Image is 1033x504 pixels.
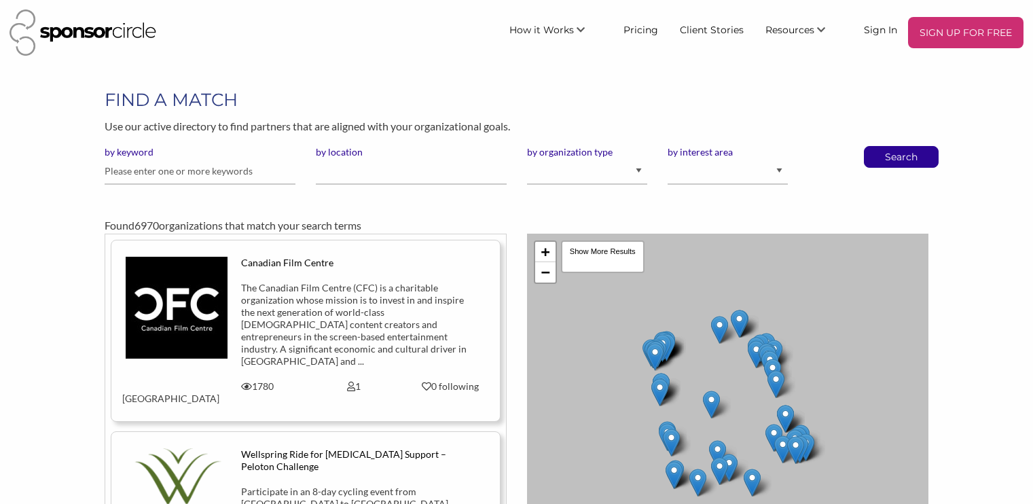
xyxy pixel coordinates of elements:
[105,146,295,158] label: by keyword
[913,22,1018,43] p: SIGN UP FOR FREE
[535,242,556,262] a: Zoom in
[105,88,928,112] h1: FIND A MATCH
[765,24,814,36] span: Resources
[306,380,402,393] div: 1
[613,17,669,41] a: Pricing
[105,158,295,185] input: Please enter one or more keywords
[509,24,574,36] span: How it Works
[241,448,467,473] div: Wellspring Ride for [MEDICAL_DATA] Support – Peloton Challenge
[105,217,928,234] div: Found organizations that match your search terms
[412,380,488,393] div: 0 following
[112,380,209,405] div: [GEOGRAPHIC_DATA]
[879,147,924,167] button: Search
[241,282,467,367] div: The Canadian Film Centre (CFC) is a charitable organization whose mission is to invest in and ins...
[669,17,755,41] a: Client Stories
[535,262,556,283] a: Zoom out
[209,380,306,393] div: 1780
[126,257,228,359] img: tys7ftntgowgismeyatu
[122,257,488,405] a: Canadian Film Centre The Canadian Film Centre (CFC) is a charitable organization whose mission is...
[527,146,647,158] label: by organization type
[853,17,908,41] a: Sign In
[10,10,156,56] img: Sponsor Circle Logo
[755,17,853,48] li: Resources
[499,17,613,48] li: How it Works
[316,146,507,158] label: by location
[668,146,788,158] label: by interest area
[241,257,467,269] div: Canadian Film Centre
[561,240,645,273] div: Show More Results
[105,118,928,135] p: Use our active directory to find partners that are aligned with your organizational goals.
[134,219,159,232] span: 6970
